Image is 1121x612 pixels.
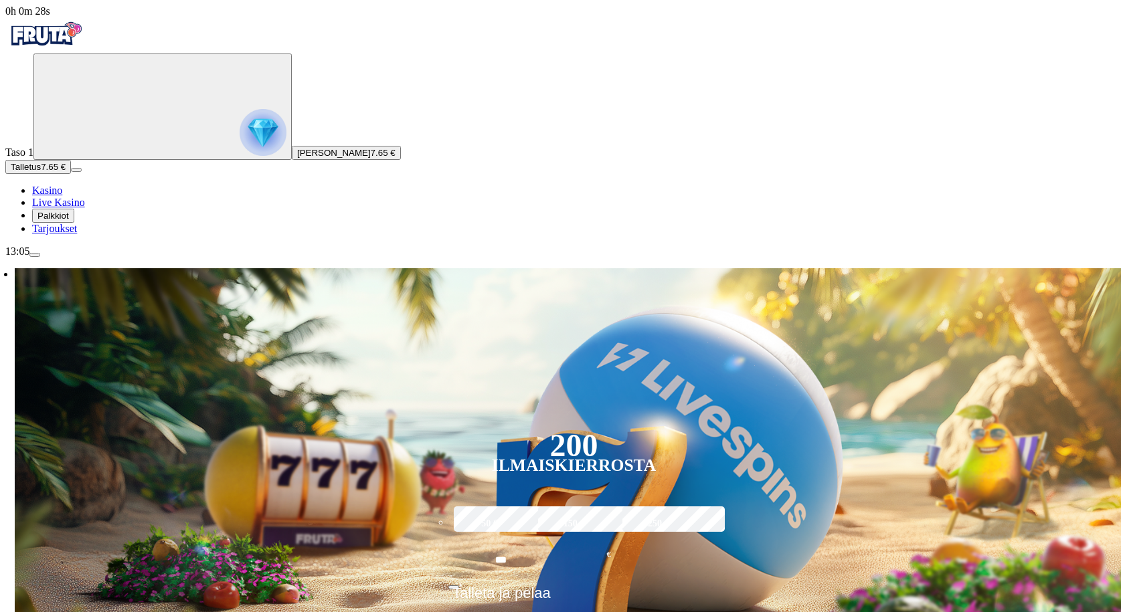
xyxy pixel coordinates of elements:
button: reward iconPalkkiot [32,209,74,223]
span: Taso 1 [5,146,33,158]
span: Palkkiot [37,211,69,221]
a: gift-inverted iconTarjoukset [32,223,77,234]
nav: Primary [5,17,1116,235]
label: 50 € [450,504,529,543]
button: reward progress [33,54,292,160]
label: 150 € [535,504,613,543]
span: 13:05 [5,245,29,257]
span: [PERSON_NAME] [297,148,371,158]
span: user session time [5,5,50,17]
span: Talleta ja pelaa [452,585,551,611]
button: menu [71,168,82,172]
button: Talletusplus icon7.65 € [5,160,71,174]
button: Talleta ja pelaa [448,584,699,612]
label: 250 € [619,504,697,543]
button: menu [29,253,40,257]
button: [PERSON_NAME]7.65 € [292,146,401,160]
span: 7.65 € [41,162,66,172]
span: Kasino [32,185,62,196]
div: 200 [549,437,598,453]
img: reward progress [240,109,286,156]
span: Talletus [11,162,41,172]
span: € [607,548,611,561]
span: Live Kasino [32,197,85,208]
span: Tarjoukset [32,223,77,234]
a: poker-chip iconLive Kasino [32,197,85,208]
div: Ilmaiskierrosta [492,457,657,474]
img: Fruta [5,17,86,51]
a: Fruta [5,41,86,53]
span: 7.65 € [371,148,396,158]
a: diamond iconKasino [32,185,62,196]
span: € [459,581,463,589]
